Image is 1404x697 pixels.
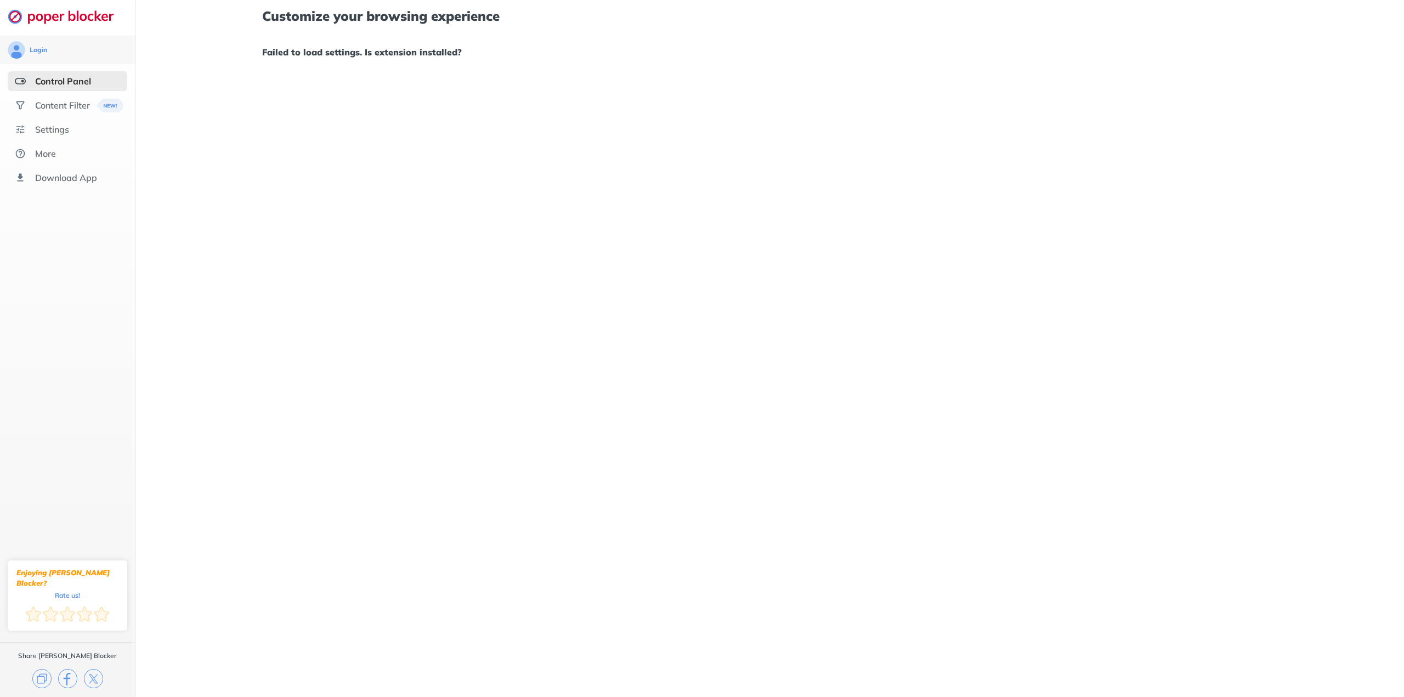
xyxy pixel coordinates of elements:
img: features-selected.svg [15,76,26,87]
div: Download App [35,172,97,183]
img: social.svg [15,100,26,111]
img: x.svg [84,669,103,688]
img: settings.svg [15,124,26,135]
div: More [35,148,56,159]
img: copy.svg [32,669,52,688]
img: about.svg [15,148,26,159]
div: Share [PERSON_NAME] Blocker [18,651,117,660]
img: avatar.svg [8,41,25,59]
img: logo-webpage.svg [8,9,126,24]
div: Enjoying [PERSON_NAME] Blocker? [16,568,118,588]
img: download-app.svg [15,172,26,183]
img: menuBanner.svg [95,99,122,112]
div: Login [30,46,47,54]
div: Control Panel [35,76,91,87]
div: Rate us! [55,593,80,598]
h1: Customize your browsing experience [262,9,1277,23]
h1: Failed to load settings. Is extension installed? [262,45,1277,59]
img: facebook.svg [58,669,77,688]
div: Content Filter [35,100,90,111]
div: Settings [35,124,69,135]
